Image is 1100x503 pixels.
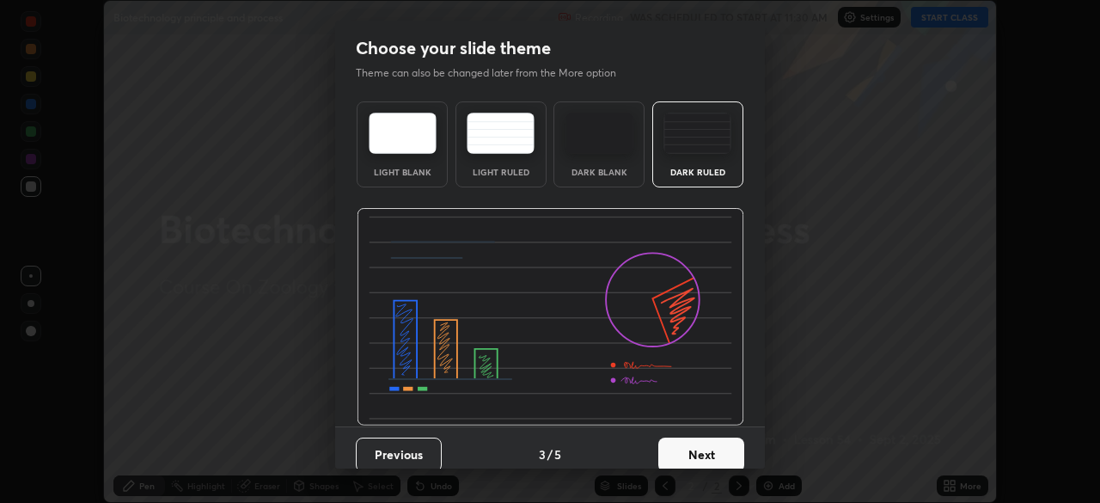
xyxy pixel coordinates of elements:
[565,168,633,176] div: Dark Blank
[467,168,535,176] div: Light Ruled
[357,208,744,426] img: darkRuledThemeBanner.864f114c.svg
[663,168,732,176] div: Dark Ruled
[554,445,561,463] h4: 5
[368,168,437,176] div: Light Blank
[467,113,535,154] img: lightRuledTheme.5fabf969.svg
[356,65,634,81] p: Theme can also be changed later from the More option
[658,438,744,472] button: Next
[663,113,731,154] img: darkRuledTheme.de295e13.svg
[356,37,551,59] h2: Choose your slide theme
[539,445,546,463] h4: 3
[547,445,553,463] h4: /
[565,113,633,154] img: darkTheme.f0cc69e5.svg
[356,438,442,472] button: Previous
[369,113,437,154] img: lightTheme.e5ed3b09.svg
